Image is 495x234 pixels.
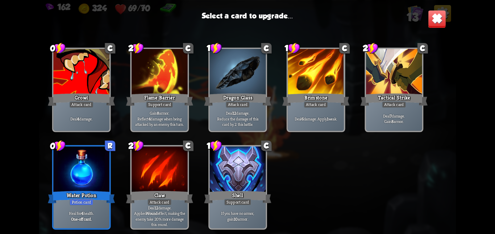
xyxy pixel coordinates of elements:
div: 2 [128,42,144,54]
p: Deal damage. Gain armor. [367,113,421,124]
div: C [183,43,194,54]
div: Water Potion [48,190,115,204]
div: C [183,140,194,151]
div: Shell [204,190,271,204]
p: Gain armor. Reflect damage when being attacked by an enemy this turn. [133,110,186,127]
div: 0 [50,42,66,54]
div: Brimstone [282,92,349,107]
b: 4 [81,210,83,216]
div: Attack card [382,101,406,108]
div: Attack card [147,199,172,205]
img: Close_Button.png [428,10,446,28]
b: 4 [149,116,151,121]
div: 2 [363,42,378,54]
b: 8 [157,110,159,116]
div: Support card [146,101,173,108]
div: Attack card [69,101,93,108]
div: 1 [284,42,300,54]
div: Attack card [304,101,328,108]
b: 12 [155,205,158,210]
div: Attack card [225,101,250,108]
b: Wound [146,210,158,216]
p: Deal damage. Reduce the damage of this card by 2 this battle. [211,110,265,127]
b: 1 [327,116,328,121]
p: Deal damage. [55,116,108,121]
div: Support card [224,199,251,205]
b: 10 [234,216,238,221]
div: Dragon Glass [204,92,271,107]
div: Potion card [69,199,93,205]
div: R [105,140,115,151]
p: Deal damage. Apply weak. [289,116,342,121]
div: 2 [128,140,144,152]
p: Deal damage. Applies effect, making the enemy take 20% more damage this round. [133,205,186,227]
div: Flame Barrier [126,92,193,107]
b: 4 [77,116,79,121]
h3: Select a card to upgrade... [202,11,293,20]
b: 7 [390,113,392,118]
b: One-off card. [71,216,92,221]
div: C [417,43,428,54]
b: 6 [301,116,304,121]
div: C [105,43,115,54]
div: 1 [207,42,222,54]
div: Claw [126,190,193,204]
p: Heal for health. [55,210,108,216]
div: C [339,43,350,54]
div: 0 [50,140,66,152]
div: 1 [207,140,222,152]
div: C [261,140,272,151]
div: Tactical Strike [361,92,428,107]
p: If you have no armor, gain armor. [211,210,265,222]
div: Growl [48,92,115,107]
b: 12 [233,110,236,116]
b: 8 [391,119,394,124]
div: C [261,43,272,54]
